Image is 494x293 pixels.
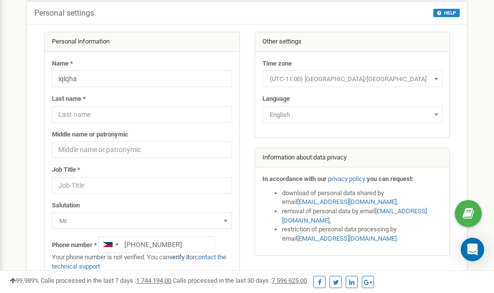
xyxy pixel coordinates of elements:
[328,175,365,182] a: privacy policy
[282,189,443,207] li: download of personal data shared by email ,
[52,94,86,104] label: Last name *
[262,70,443,87] span: (UTC-11:00) Pacific/Midway
[52,130,128,139] label: Middle name or patronymic
[52,70,232,87] input: Name
[266,72,439,86] span: (UTC-11:00) Pacific/Midway
[169,253,189,261] a: verify it
[262,94,290,104] label: Language
[297,198,397,205] a: [EMAIL_ADDRESS][DOMAIN_NAME]
[282,207,443,225] li: removal of personal data by email ,
[255,148,450,168] div: Information about data privacy
[52,106,232,123] input: Last name
[282,225,443,243] li: restriction of personal data processing by email .
[52,201,80,210] label: Salutation
[297,235,397,242] a: [EMAIL_ADDRESS][DOMAIN_NAME]
[10,277,39,284] span: 99,989%
[262,106,443,123] span: English
[282,207,427,224] a: [EMAIL_ADDRESS][DOMAIN_NAME]
[367,175,414,182] strong: you can request:
[266,108,439,122] span: English
[52,253,232,271] p: Your phone number is not verified. You can or
[52,241,97,250] label: Phone number *
[52,177,232,194] input: Job Title
[262,59,292,68] label: Time zone
[52,253,226,270] a: contact the technical support
[55,214,229,228] span: Mr.
[98,236,215,253] input: +1-800-555-55-55
[99,237,121,252] div: Telephone country code
[262,175,327,182] strong: In accordance with our
[136,277,171,284] u: 1 744 194,00
[45,32,239,52] div: Personal information
[272,277,307,284] u: 7 596 625,00
[255,32,450,52] div: Other settings
[461,238,484,261] div: Open Intercom Messenger
[52,212,232,229] span: Mr.
[433,9,460,17] button: HELP
[52,141,232,158] input: Middle name or patronymic
[41,277,171,284] span: Calls processed in the last 7 days :
[52,165,80,175] label: Job Title *
[52,59,73,68] label: Name *
[173,277,307,284] span: Calls processed in the last 30 days :
[34,9,94,18] h5: Personal settings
